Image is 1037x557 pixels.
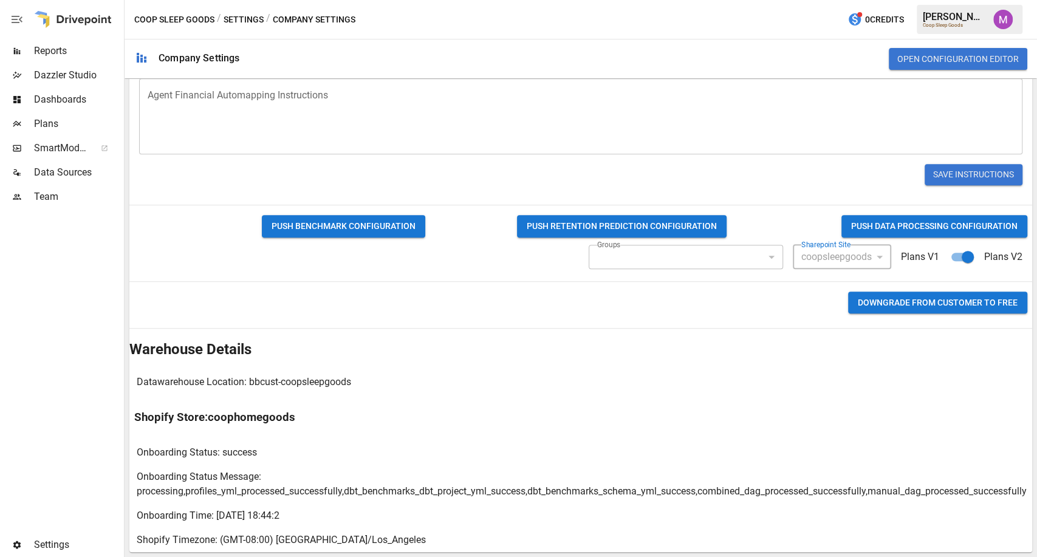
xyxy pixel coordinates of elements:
button: Settings [224,12,264,27]
span: Dashboards [34,92,121,107]
img: Umer Muhammed [993,10,1013,29]
p: Onboarding Time: [DATE] 18:44:2 [137,508,279,523]
div: Company Settings [159,52,239,64]
div: / [266,12,270,27]
p: Datawarehouse Location: bbcust-coopsleepgoods [137,375,351,389]
button: Coop Sleep Goods [134,12,214,27]
button: Save Instructions [925,164,1022,186]
span: Settings [34,538,121,552]
h3: Shopify Store: coophomegoods [134,411,295,424]
p: Onboarding Status Message: processing,profiles_yml_processed_successfully,dbt_benchmarks_dbt_proj... [137,470,1027,499]
button: 0Credits [843,9,909,31]
span: Reports [34,44,121,58]
h2: Warehouse Details [129,341,1032,358]
label: Sharepoint Site [801,239,850,250]
button: Downgrade from CUSTOMER to FREE [848,292,1027,314]
span: SmartModel [34,141,87,155]
button: PUSH BENCHMARK CONFIGURATION [262,215,425,237]
p: Onboarding Status: success [137,445,257,460]
div: / [217,12,221,27]
div: [PERSON_NAME] [923,11,986,22]
span: Team [34,190,121,204]
div: Coop Sleep Goods [923,22,986,28]
span: Dazzler Studio [34,68,121,83]
span: Plans [34,117,121,131]
button: PUSH RETENTION PREDICTION CONFIGURATION [517,215,727,237]
p: Shopify Timezone: (GMT-08:00) [GEOGRAPHIC_DATA]/Los_Angeles [137,533,426,547]
p: Plans V2 [984,250,1022,264]
button: Umer Muhammed [986,2,1020,36]
label: Groups [597,239,620,250]
span: ™ [87,139,95,154]
button: Open Configuration Editor [889,48,1027,70]
button: PUSH DATA PROCESSING CONFIGURATION [841,215,1027,237]
span: 0 Credits [865,12,904,27]
span: Data Sources [34,165,121,180]
p: Plans V1 [901,250,939,264]
span: coopsleepgoods [801,250,872,264]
